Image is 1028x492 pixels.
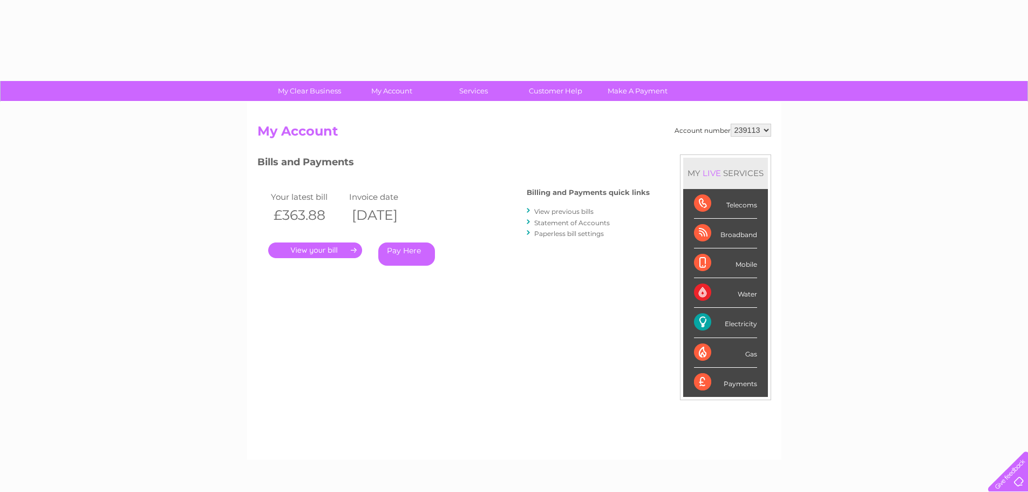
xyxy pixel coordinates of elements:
h2: My Account [257,124,771,144]
a: My Account [347,81,436,101]
div: LIVE [700,168,723,178]
td: Your latest bill [268,190,346,204]
a: Customer Help [511,81,600,101]
a: . [268,242,362,258]
h3: Bills and Payments [257,154,650,173]
div: Mobile [694,248,757,278]
td: Invoice date [346,190,425,204]
div: MY SERVICES [683,158,768,188]
a: Services [429,81,518,101]
th: [DATE] [346,204,425,226]
div: Payments [694,368,757,397]
a: View previous bills [534,207,594,215]
h4: Billing and Payments quick links [527,188,650,197]
div: Gas [694,338,757,368]
th: £363.88 [268,204,346,226]
a: Paperless bill settings [534,230,604,238]
a: Pay Here [378,242,435,266]
div: Broadband [694,219,757,248]
div: Account number [675,124,771,137]
a: My Clear Business [265,81,354,101]
div: Water [694,278,757,308]
div: Telecoms [694,189,757,219]
a: Statement of Accounts [534,219,610,227]
div: Electricity [694,308,757,338]
a: Make A Payment [593,81,682,101]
